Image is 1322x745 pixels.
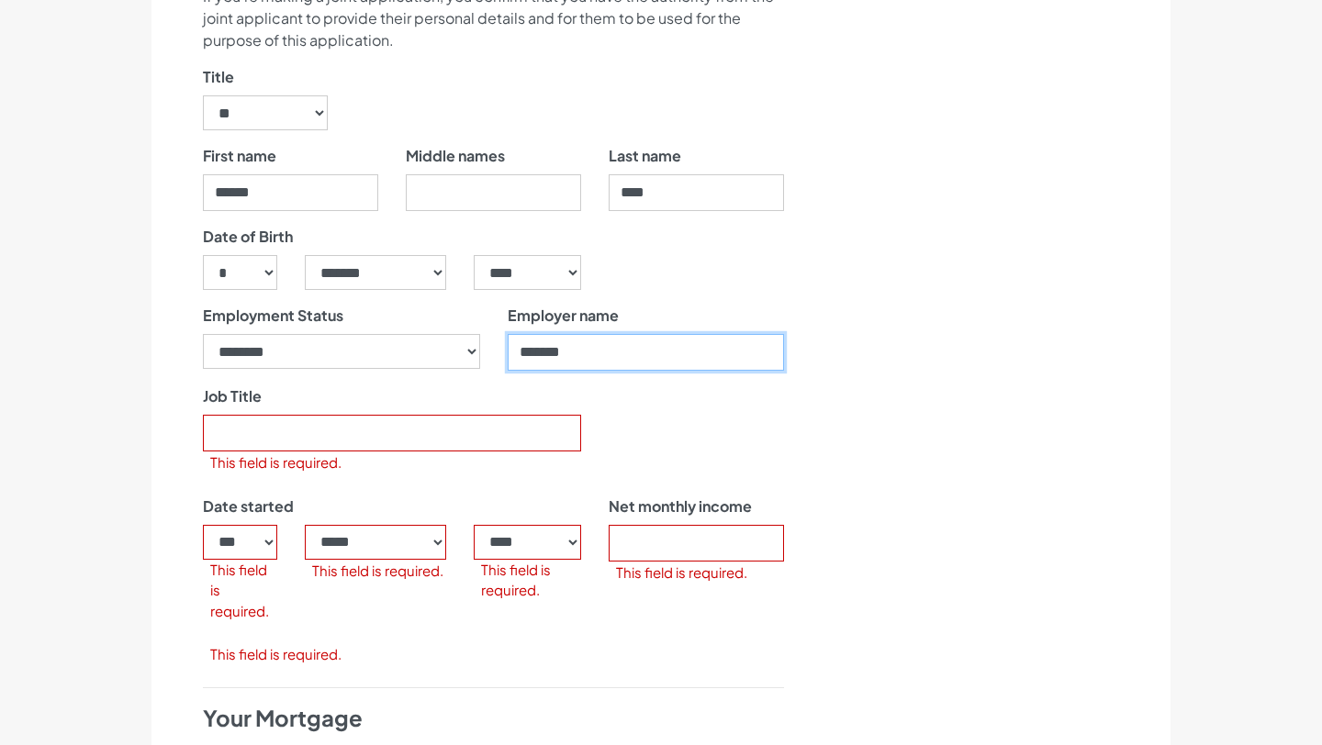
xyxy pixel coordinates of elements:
label: This field is required. [210,452,342,473]
label: Title [203,66,234,88]
label: This field is required. [210,560,277,622]
label: Net monthly income [609,495,752,517]
label: Job Title [203,385,262,407]
label: Date of Birth [203,226,293,248]
label: This field is required. [210,644,342,665]
label: First name [203,145,276,167]
label: Date started [203,495,294,517]
label: Last name [609,145,681,167]
label: Employment Status [203,305,343,327]
label: Middle names [406,145,505,167]
label: This field is required. [616,562,747,584]
h4: Your Mortgage [203,703,784,734]
label: Employer name [508,305,619,327]
label: This field is required. [481,560,581,601]
label: This field is required. [312,561,443,582]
